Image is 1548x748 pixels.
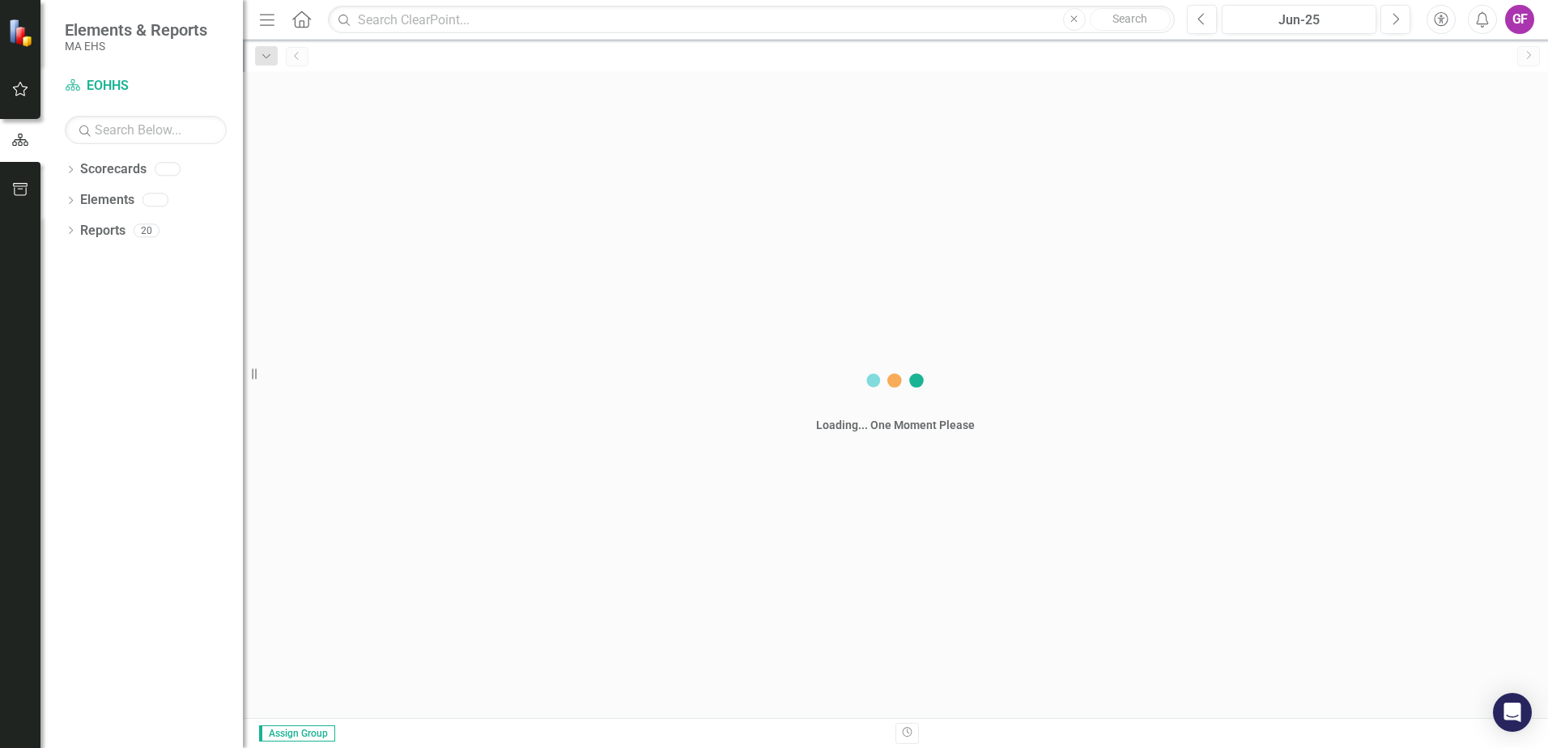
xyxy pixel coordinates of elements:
[328,6,1175,34] input: Search ClearPoint...
[1222,5,1376,34] button: Jun-25
[1090,8,1171,31] button: Search
[80,222,125,240] a: Reports
[80,191,134,210] a: Elements
[1493,693,1532,732] div: Open Intercom Messenger
[65,77,227,96] a: EOHHS
[65,116,227,144] input: Search Below...
[80,160,147,179] a: Scorecards
[1112,12,1147,25] span: Search
[65,40,207,53] small: MA EHS
[134,223,159,237] div: 20
[816,417,975,433] div: Loading... One Moment Please
[259,725,335,742] span: Assign Group
[1227,11,1371,30] div: Jun-25
[65,20,207,40] span: Elements & Reports
[8,19,36,47] img: ClearPoint Strategy
[1505,5,1534,34] button: GF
